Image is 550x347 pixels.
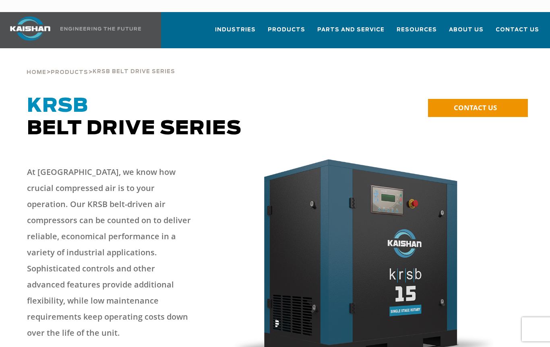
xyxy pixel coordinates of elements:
[496,25,539,35] span: Contact Us
[449,25,484,35] span: About Us
[317,25,385,35] span: Parts and Service
[215,25,256,35] span: Industries
[51,68,88,76] a: Products
[27,70,46,75] span: Home
[454,103,497,112] span: CONTACT US
[449,19,484,47] a: About Us
[27,97,88,116] span: KRSB
[27,68,46,76] a: Home
[268,25,305,35] span: Products
[27,97,242,138] span: Belt Drive Series
[397,19,437,47] a: Resources
[27,164,192,341] p: At [GEOGRAPHIC_DATA], we know how crucial compressed air is to your operation. Our KRSB belt-driv...
[215,19,256,47] a: Industries
[93,69,175,74] span: krsb belt drive series
[397,25,437,35] span: Resources
[268,19,305,47] a: Products
[51,70,88,75] span: Products
[317,19,385,47] a: Parts and Service
[496,19,539,47] a: Contact Us
[60,27,141,31] img: Engineering the future
[428,99,528,117] a: CONTACT US
[27,48,175,79] div: > >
